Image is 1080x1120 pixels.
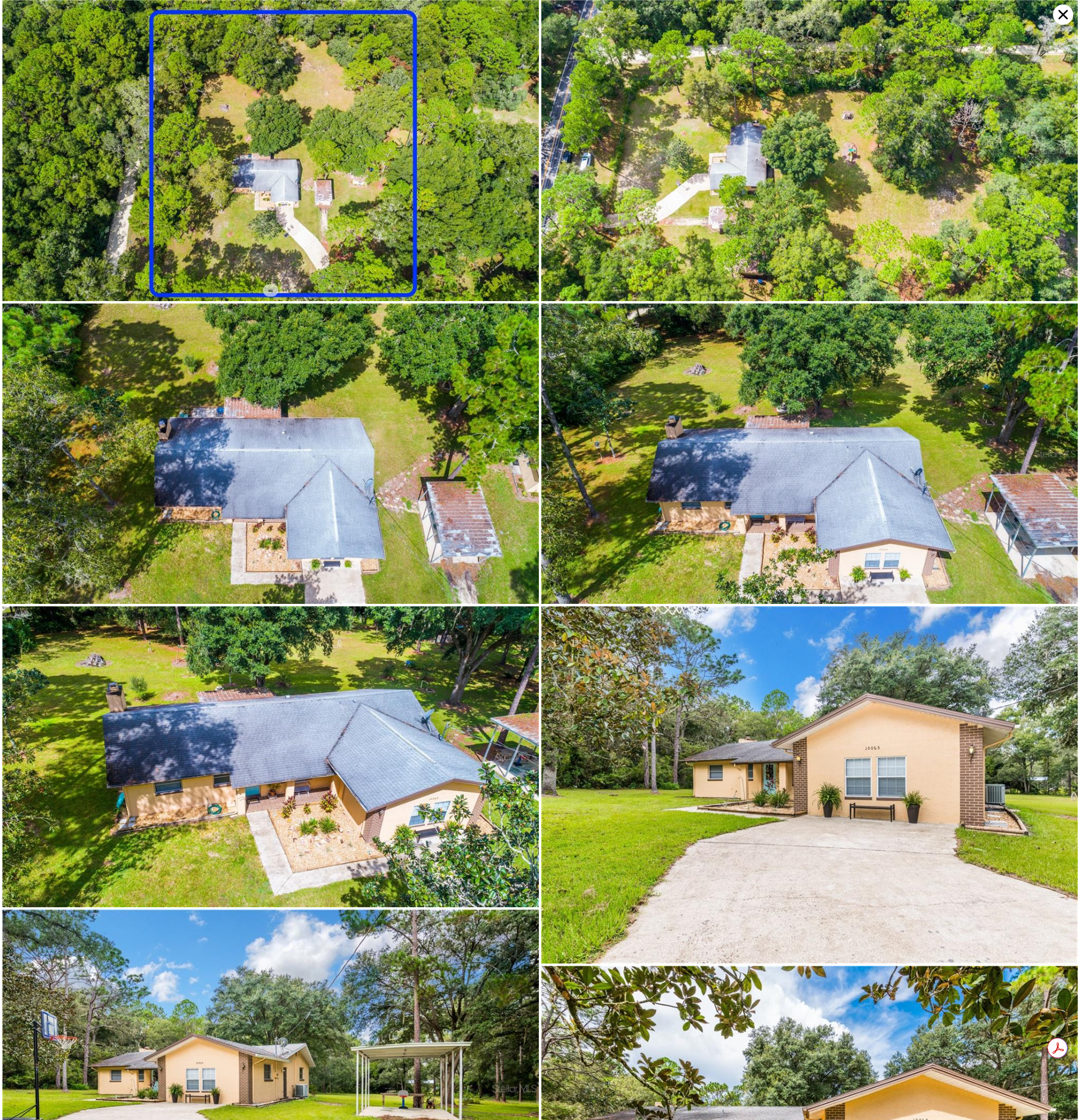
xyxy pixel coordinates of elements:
[541,303,1078,604] img: =
[2,606,539,907] img: =
[263,284,278,297] div: =
[541,606,1078,964] img: =
[2,303,539,604] img: =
